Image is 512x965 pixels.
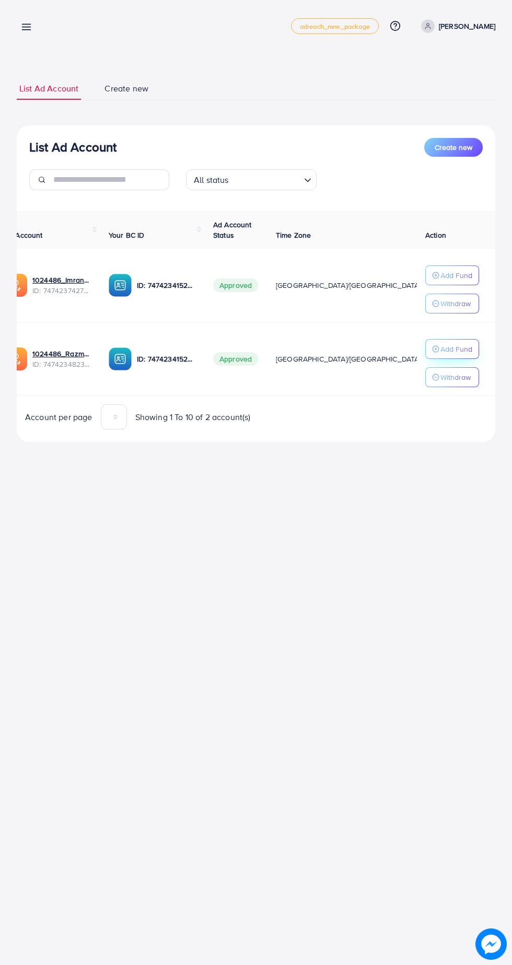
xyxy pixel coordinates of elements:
[29,139,117,155] h3: List Ad Account
[32,285,92,296] span: ID: 7474237427478233089
[276,230,311,240] span: Time Zone
[417,19,495,33] a: [PERSON_NAME]
[425,265,479,285] button: Add Fund
[32,275,92,296] div: <span class='underline'>1024486_Imran_1740231528988</span></br>7474237427478233089
[425,294,479,313] button: Withdraw
[192,172,231,188] span: All status
[109,230,145,240] span: Your BC ID
[425,339,479,359] button: Add Fund
[300,23,370,30] span: adreach_new_package
[4,230,43,240] span: Ad Account
[276,354,421,364] span: [GEOGRAPHIC_DATA]/[GEOGRAPHIC_DATA]
[19,83,78,95] span: List Ad Account
[435,142,472,153] span: Create new
[276,280,421,290] span: [GEOGRAPHIC_DATA]/[GEOGRAPHIC_DATA]
[137,353,196,365] p: ID: 7474234152863678481
[440,269,472,282] p: Add Fund
[425,230,446,240] span: Action
[104,83,148,95] span: Create new
[109,347,132,370] img: ic-ba-acc.ded83a64.svg
[32,275,92,285] a: 1024486_Imran_1740231528988
[424,138,483,157] button: Create new
[213,352,258,366] span: Approved
[291,18,379,34] a: adreach_new_package
[213,278,258,292] span: Approved
[475,928,507,960] img: image
[440,371,471,383] p: Withdraw
[439,20,495,32] p: [PERSON_NAME]
[186,169,317,190] div: Search for option
[137,279,196,292] p: ID: 7474234152863678481
[32,348,92,359] a: 1024486_Razman_1740230915595
[32,348,92,370] div: <span class='underline'>1024486_Razman_1740230915595</span></br>7474234823184416769
[440,343,472,355] p: Add Fund
[213,219,252,240] span: Ad Account Status
[232,170,300,188] input: Search for option
[25,411,92,423] span: Account per page
[440,297,471,310] p: Withdraw
[425,367,479,387] button: Withdraw
[135,411,251,423] span: Showing 1 To 10 of 2 account(s)
[109,274,132,297] img: ic-ba-acc.ded83a64.svg
[32,359,92,369] span: ID: 7474234823184416769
